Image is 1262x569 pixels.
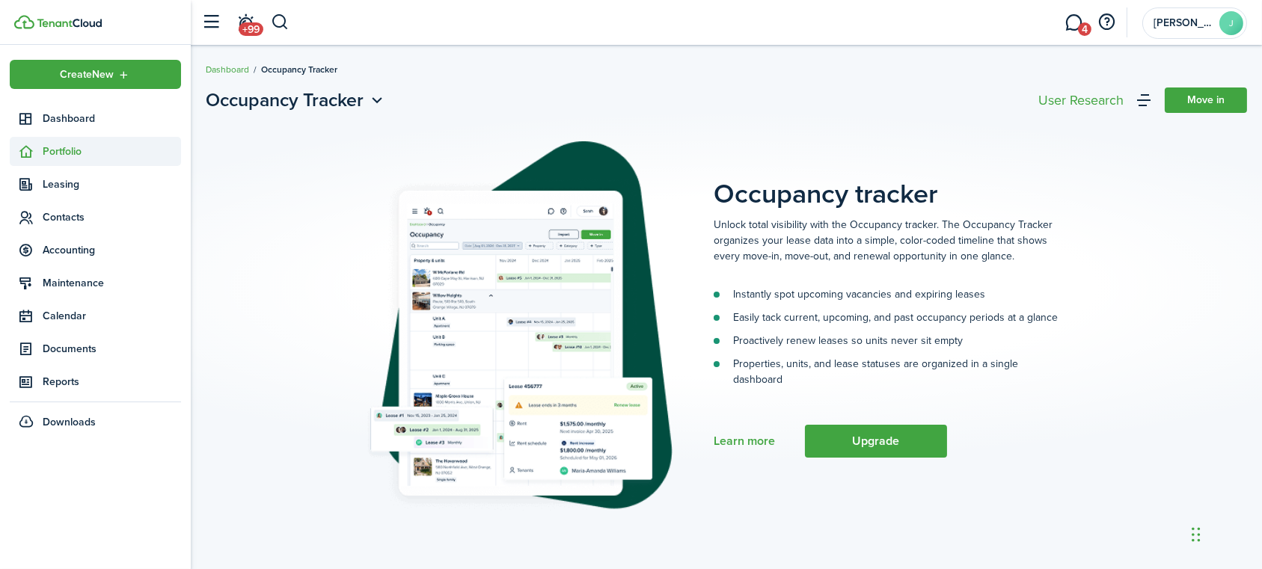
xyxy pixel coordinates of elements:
[366,141,673,511] img: Subscription stub
[1154,18,1213,28] span: John
[1038,93,1124,107] div: User Research
[37,19,102,28] img: TenantCloud
[714,356,1058,387] li: Properties, units, and lease statuses are organized in a single dashboard
[714,310,1058,325] li: Easily tack current, upcoming, and past occupancy periods at a glance
[43,144,181,159] span: Portfolio
[206,87,364,114] span: Occupancy Tracker
[197,8,226,37] button: Open sidebar
[1035,90,1127,111] button: User Research
[1078,22,1091,36] span: 4
[714,141,1247,209] placeholder-page-title: Occupancy tracker
[43,209,181,225] span: Contacts
[714,286,1058,302] li: Instantly spot upcoming vacancies and expiring leases
[43,374,181,390] span: Reports
[10,104,181,133] a: Dashboard
[206,87,387,114] button: Open menu
[714,434,775,448] a: Learn more
[43,414,96,430] span: Downloads
[14,15,34,29] img: TenantCloud
[1219,11,1243,35] avatar-text: J
[1060,4,1088,42] a: Messaging
[10,367,181,396] a: Reports
[206,87,387,114] button: Occupancy Tracker
[1192,512,1201,557] div: Drag
[206,63,249,76] a: Dashboard
[271,10,290,35] button: Search
[232,4,260,42] a: Notifications
[43,176,181,192] span: Leasing
[43,111,181,126] span: Dashboard
[61,70,114,80] span: Create New
[714,217,1058,264] p: Unlock total visibility with the Occupancy tracker. The Occupancy Tracker organizes your lease da...
[714,333,1058,348] li: Proactively renew leases so units never sit empty
[261,63,337,76] span: Occupancy Tracker
[1165,87,1247,113] a: Move in
[1094,10,1120,35] button: Open resource center
[43,341,181,357] span: Documents
[43,242,181,258] span: Accounting
[805,425,947,458] button: Upgrade
[1187,497,1262,569] iframe: Chat Widget
[43,308,181,324] span: Calendar
[239,22,263,36] span: +99
[10,60,181,89] button: Open menu
[43,275,181,291] span: Maintenance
